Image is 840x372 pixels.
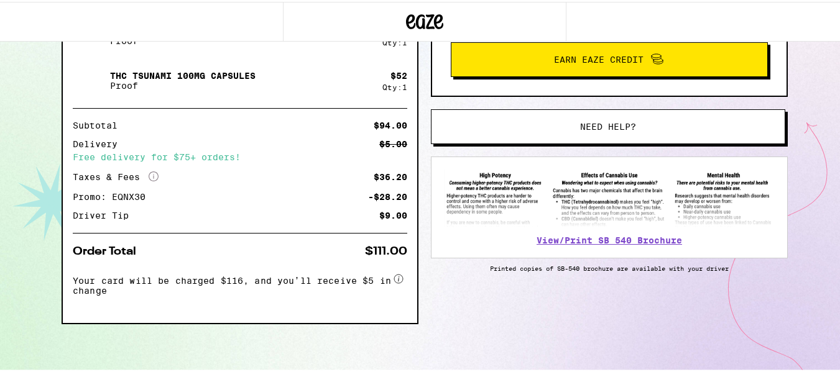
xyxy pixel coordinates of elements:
[73,170,159,181] div: Taxes & Fees
[73,270,391,294] span: Your card will be charged $116, and you’ll receive $5 in change
[451,40,768,75] button: Earn Eaze Credit
[374,119,407,128] div: $94.00
[444,168,775,225] img: SB 540 Brochure preview
[73,61,108,96] img: THC Tsunami 100mg Capsules
[580,120,636,129] span: Need help?
[431,263,788,270] p: Printed copies of SB-540 brochure are available with your driver
[431,107,785,142] button: Need help?
[73,138,126,147] div: Delivery
[73,244,145,255] div: Order Total
[73,119,126,128] div: Subtotal
[379,209,407,218] div: $9.00
[554,53,644,62] span: Earn Eaze Credit
[73,191,154,199] div: Promo: EQNX30
[365,244,407,255] div: $111.00
[382,37,407,45] div: Qty: 1
[110,69,256,79] p: THC Tsunami 100mg Capsules
[382,81,407,89] div: Qty: 1
[368,191,407,199] div: -$28.20
[390,69,407,79] div: $ 52
[379,138,407,147] div: $5.00
[374,171,407,179] div: $36.20
[110,79,256,89] p: Proof
[7,9,90,19] span: Hi. Need any help?
[537,234,682,243] a: View/Print SB 540 Brochure
[73,151,407,160] div: Free delivery for $75+ orders!
[73,209,137,218] div: Driver Tip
